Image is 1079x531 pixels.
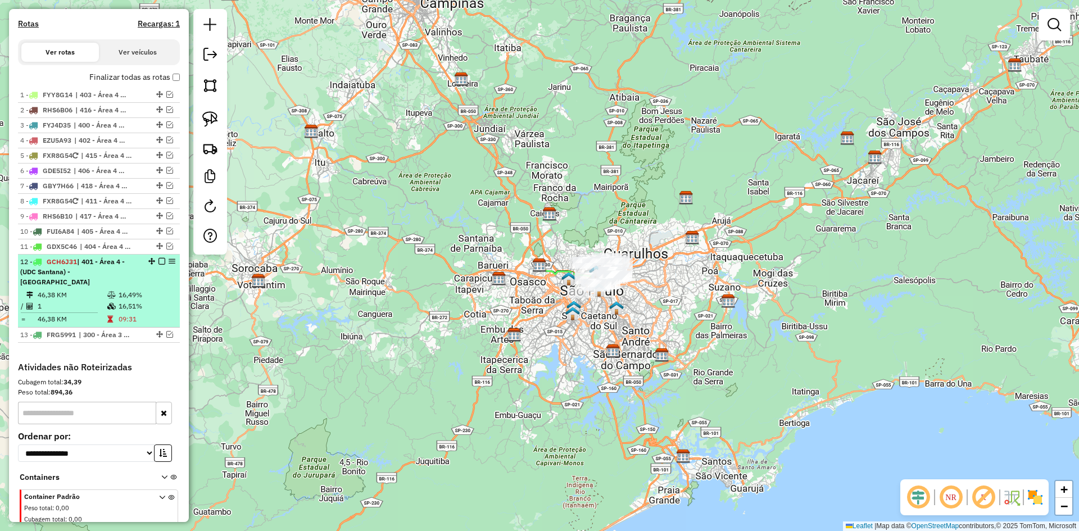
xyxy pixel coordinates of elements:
[118,301,175,312] td: 16,51%
[20,121,71,129] span: 3 -
[156,167,163,174] em: Alterar sequência das rotas
[1060,499,1068,513] span: −
[166,106,173,113] em: Visualizar rota
[202,140,218,156] img: Criar rota
[970,484,997,511] span: Exibir rótulo
[52,504,54,512] span: :
[567,287,595,298] div: Atividade não roteirizada - 60.240.613 ALEXANDRE ARAUJO DE SOUZA
[575,273,603,284] div: Atividade não roteirizada - NARCISO AMADOR DOS S
[912,522,959,530] a: OpenStreetMap
[937,484,964,511] span: Ocultar NR
[43,197,72,205] span: FXR8G54
[43,212,72,220] span: RHS6B10
[99,43,176,62] button: Ver veículos
[304,124,319,139] img: CDL Salto
[47,330,76,339] span: FRG5991
[606,344,620,358] img: CDD Diadema
[492,271,506,286] img: CDD Barueri
[166,331,173,338] em: Visualizar rota
[202,78,218,93] img: Selecionar atividades - polígono
[846,522,873,530] a: Leaflet
[81,196,133,206] span: 411 - Área 4 - (UDC Santana) - Santana
[1008,58,1022,72] img: CDD Taubaté
[64,378,81,386] strong: 34,39
[20,166,71,175] span: 6 -
[51,388,72,396] strong: 894,36
[676,449,691,464] img: CDD Praia Grande
[166,212,173,219] em: Visualizar rota
[566,300,581,315] img: 612 UDC Full JK
[605,264,633,275] div: Atividade não roteirizada - BAR E LANCHES GONZAG
[1043,13,1066,36] a: Exibir filtros
[43,181,74,190] span: GBY7H66
[156,152,163,158] em: Alterar sequência das rotas
[156,121,163,128] em: Alterar sequência das rotas
[156,197,163,204] em: Alterar sequência das rotas
[20,151,78,160] span: 5 -
[582,258,610,270] div: Atividade não roteirizada - EDNALDO HENRIQUE DO
[20,212,72,220] span: 9 -
[26,292,33,298] i: Distância Total
[602,253,631,265] div: Atividade não roteirizada - ASSUMPCAO CORREIA FERRAGENS E VARIEDADES
[1055,498,1072,515] a: Zoom out
[81,151,133,161] span: 415 - Área 4 - (UDC Santana) - Casa Verde Alta, 416 - Área 4 - (UDC Santana) - Casa Verde
[18,429,180,443] label: Ordenar por:
[156,137,163,143] em: Alterar sequência das rotas
[166,228,173,234] em: Visualizar rota
[169,258,175,265] em: Opções
[77,226,129,237] span: 405 - Área 4 - (UDC Santana) - Jardim Brasil
[590,278,618,289] div: Atividade não roteirizada - MINIMERCADO MARTINS
[65,515,67,523] span: :
[74,120,125,130] span: 400 - Área 4 - (UDC Santana) - Parque Novo Mundo, 401 - Área 4 - (UDC Santana) - Vila Maria, 404 ...
[107,303,116,310] i: % de utilização da cubagem
[107,292,116,298] i: % de utilização do peso
[72,198,78,205] i: Veículo já utilizado nesta sessão
[47,257,77,266] span: GCH6J31
[542,207,557,221] img: CDD Norte
[843,521,1079,531] div: Map data © contributors,© 2025 TomTom, Microsoft
[24,492,146,502] span: Container Padrão
[840,131,855,146] img: CDI Jacareí
[43,121,71,129] span: FYJ4D35
[43,106,72,114] span: RHS6B06
[148,258,155,265] em: Alterar sequência das rotas
[1026,488,1044,506] img: Exibir/Ocultar setores
[138,19,180,29] h4: Recargas: 1
[20,181,74,190] span: 7 -
[24,515,65,523] span: Cubagem total
[43,90,72,99] span: FYY8G14
[166,152,173,158] em: Visualizar rota
[20,90,72,99] span: 1 -
[561,271,576,286] img: 613 UDC Full Lapa
[598,269,626,280] div: Atividade não roteirizada - CLARICE RODRIGUES DO
[72,152,78,159] i: Veículo já utilizado nesta sessão
[37,289,107,301] td: 46,38 KM
[166,197,173,204] em: Visualizar rota
[905,484,932,511] span: Ocultar deslocamento
[166,137,173,143] em: Visualizar rota
[166,121,173,128] em: Visualizar rota
[69,515,82,523] span: 0,00
[76,181,128,191] span: 418 - Área 4 - (UDC Santana) - Vila Prado
[592,254,620,265] div: Atividade não roteirizada - MERCEARIA LUCCHESI L
[80,242,132,252] span: 404 - Área 4 - (UDC Santana) - Jardim Japão
[107,316,113,323] i: Tempo total em rota
[679,190,693,205] img: CDI Guarulhos INT
[597,256,625,267] div: Atividade não roteirizada - MANOEL ALVES DOS SAN
[166,167,173,174] em: Visualizar rota
[89,71,180,83] label: Finalizar todas as rotas
[199,165,221,190] a: Criar modelo
[156,182,163,189] em: Alterar sequência das rotas
[202,111,218,127] img: Selecionar atividades - laço
[569,257,597,269] div: Atividade não roteirizada - PAULO SILVA
[158,258,165,265] em: Finalizar rota
[20,257,125,286] span: 12 -
[166,243,173,249] em: Visualizar rota
[199,13,221,39] a: Nova sessão e pesquisa
[20,136,71,144] span: 4 -
[118,314,175,325] td: 09:31
[581,280,609,291] div: Atividade não roteirizada - HM BAR E LANCHES LTD
[199,43,221,69] a: Exportar sessão
[573,257,601,268] div: Atividade não roteirizada - ALEX ALBINO
[868,150,882,165] img: CDD São José dos Campos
